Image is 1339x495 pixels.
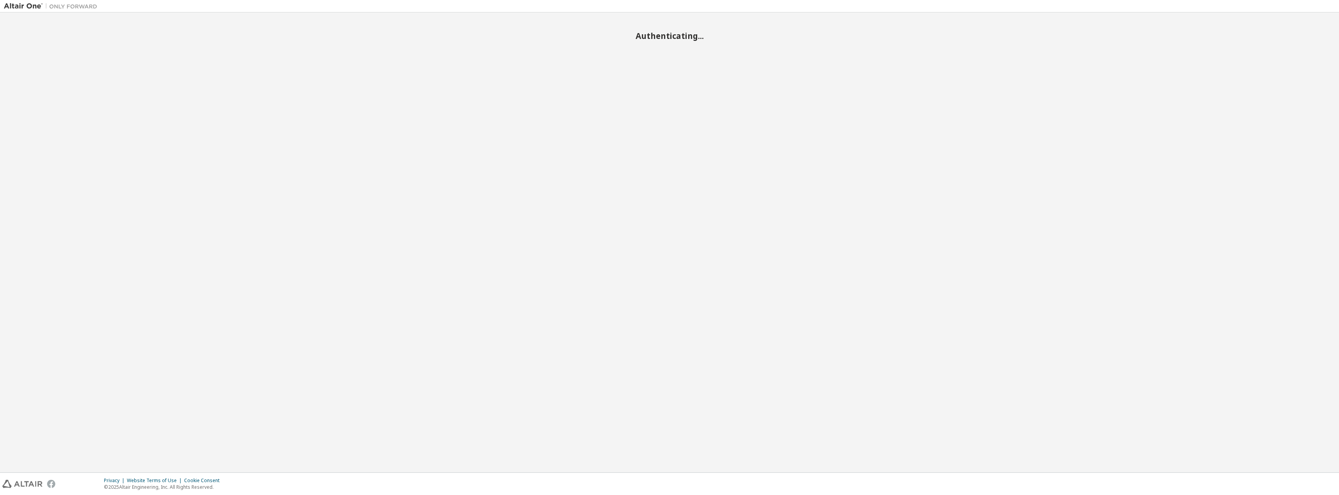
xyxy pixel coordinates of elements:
[4,31,1335,41] h2: Authenticating...
[4,2,101,10] img: Altair One
[127,477,184,484] div: Website Terms of Use
[2,480,42,488] img: altair_logo.svg
[104,484,224,490] p: © 2025 Altair Engineering, Inc. All Rights Reserved.
[104,477,127,484] div: Privacy
[184,477,224,484] div: Cookie Consent
[47,480,55,488] img: facebook.svg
